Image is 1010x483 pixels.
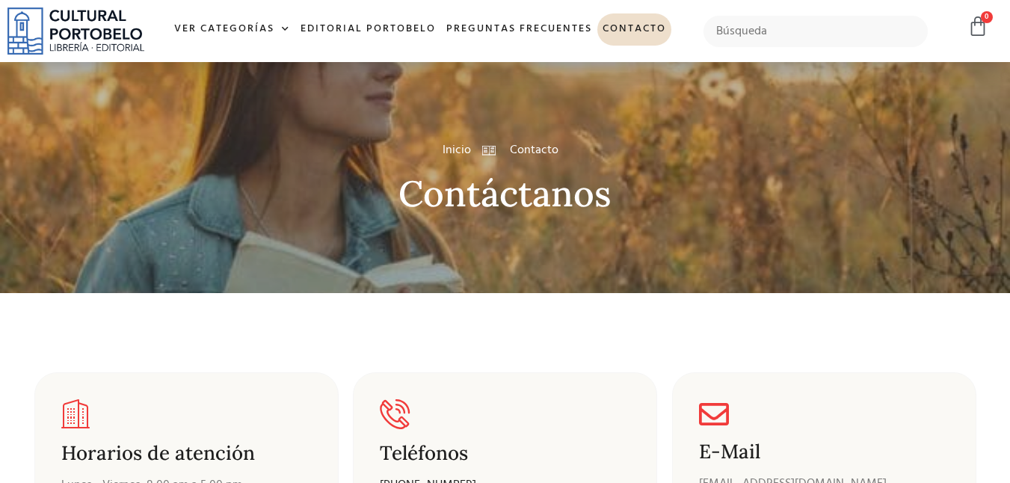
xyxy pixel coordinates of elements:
[295,13,441,46] a: Editorial Portobelo
[597,13,671,46] a: Contacto
[506,141,558,159] span: Contacto
[981,11,993,23] span: 0
[380,443,604,464] h3: Teléfonos
[699,441,949,463] h3: E-Mail
[169,13,295,46] a: Ver Categorías
[703,16,929,47] input: Búsqueda
[441,13,597,46] a: Preguntas frecuentes
[967,16,988,37] a: 0
[34,174,976,214] h2: Contáctanos
[443,141,471,159] a: Inicio
[61,443,312,464] h3: Horarios de atención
